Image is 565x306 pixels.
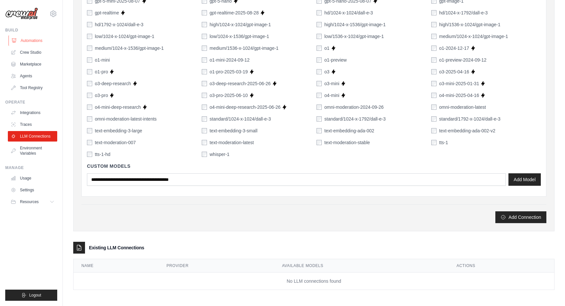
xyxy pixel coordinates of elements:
[439,92,479,99] label: o4-mini-2025-04-16
[202,57,207,63] input: o1-mini-2024-09-12
[324,21,386,28] label: high/1024-x-1536/gpt-image-1
[317,46,322,51] input: o1
[87,22,92,27] input: hd/1792-x-1024/dall-e-3
[431,69,437,74] input: o3-2025-04-16
[8,59,57,69] a: Marketplace
[95,21,144,28] label: hd/1792-x-1024/dall-e-3
[324,45,330,51] label: o1
[431,10,437,15] input: hd/1024-x-1792/dall-e-3
[202,140,207,145] input: text-moderation-latest
[202,46,207,51] input: medium/1536-x-1024/gpt-image-1
[95,45,164,51] label: medium/1024-x-1536/gpt-image-1
[317,93,322,98] input: o4-mini
[87,116,92,122] input: omni-moderation-latest-intents
[210,57,249,63] label: o1-mini-2024-09-12
[317,22,322,27] input: high/1024-x-1536/gpt-image-1
[95,80,131,87] label: o3-deep-research
[202,34,207,39] input: low/1024-x-1536/gpt-image-1
[317,10,322,15] input: hd/1024-x-1024/dall-e-3
[8,71,57,81] a: Agents
[324,92,339,99] label: o4-mini
[439,80,479,87] label: o3-mini-2025-01-31
[95,10,119,16] label: gpt-realtime
[317,34,322,39] input: low/1536-x-1024/gpt-image-1
[324,10,373,16] label: hd/1024-x-1024/dall-e-3
[74,273,554,290] td: No LLM connections found
[324,139,370,146] label: text-moderation-stable
[324,33,384,40] label: low/1536-x-1024/gpt-image-1
[439,10,488,16] label: hd/1024-x-1792/dall-e-3
[202,93,207,98] input: o3-pro-2025-06-10
[95,92,108,99] label: o3-pro
[202,10,207,15] input: gpt-realtime-2025-08-28
[87,34,92,39] input: low/1024-x-1024/gpt-image-1
[20,199,39,204] span: Resources
[317,105,322,110] input: omni-moderation-2024-09-26
[431,34,437,39] input: medium/1024-x-1024/gpt-image-1
[324,57,347,63] label: o1-preview
[202,81,207,86] input: o3-deep-research-2025-06-26
[210,10,259,16] label: gpt-realtime-2025-08-28
[89,244,144,251] h3: Existing LLM Connections
[8,143,57,159] a: Environment Variables
[210,139,254,146] label: text-moderation-latest
[439,116,501,122] label: standard/1792-x-1024/dall-e-3
[317,69,322,74] input: o3
[324,104,384,110] label: omni-moderation-2024-09-26
[210,127,257,134] label: text-embedding-3-small
[439,57,487,63] label: o1-preview-2024-09-12
[95,68,108,75] label: o1-pro
[159,259,274,273] th: Provider
[508,173,541,186] button: Add Model
[202,105,207,110] input: o4-mini-deep-research-2025-06-26
[95,104,141,110] label: o4-mini-deep-research
[431,57,437,63] input: o1-preview-2024-09-12
[74,259,159,273] th: Name
[210,151,230,158] label: whisper-1
[431,105,437,110] input: omni-moderation-latest
[431,46,437,51] input: o1-2024-12-17
[202,116,207,122] input: standard/1024-x-1024/dall-e-3
[87,46,92,51] input: medium/1024-x-1536/gpt-image-1
[202,128,207,133] input: text-embedding-3-small
[439,45,469,51] label: o1-2024-12-17
[5,28,57,33] div: Build
[87,69,92,74] input: o1-pro
[210,92,248,99] label: o3-pro-2025-06-10
[431,93,437,98] input: o4-mini-2025-04-16
[210,68,248,75] label: o1-pro-2025-03-19
[202,22,207,27] input: high/1024-x-1024/gpt-image-1
[95,127,142,134] label: text-embedding-3-large
[87,81,92,86] input: o3-deep-research
[317,57,322,63] input: o1-preview
[87,105,92,110] input: o4-mini-deep-research
[431,22,437,27] input: high/1536-x-1024/gpt-image-1
[8,119,57,130] a: Traces
[439,104,486,110] label: omni-moderation-latest
[431,81,437,86] input: o3-mini-2025-01-31
[5,8,38,20] img: Logo
[324,127,374,134] label: text-embedding-ada-002
[439,68,469,75] label: o3-2025-04-16
[439,33,508,40] label: medium/1024-x-1024/gpt-image-1
[8,47,57,58] a: Crew Studio
[449,259,554,273] th: Actions
[87,140,92,145] input: text-moderation-007
[87,93,92,98] input: o3-pro
[210,80,271,87] label: o3-deep-research-2025-06-26
[5,165,57,170] div: Manage
[29,293,41,298] span: Logout
[439,21,501,28] label: high/1536-x-1024/gpt-image-1
[210,33,269,40] label: low/1024-x-1536/gpt-image-1
[87,57,92,63] input: o1-mini
[8,131,57,142] a: LLM Connections
[5,100,57,105] div: Operate
[87,10,92,15] input: gpt-realtime
[95,139,136,146] label: text-moderation-007
[210,104,281,110] label: o4-mini-deep-research-2025-06-26
[95,33,154,40] label: low/1024-x-1024/gpt-image-1
[324,68,330,75] label: o3
[95,151,110,158] label: tts-1-hd
[8,83,57,93] a: Tool Registry
[324,116,386,122] label: standard/1024-x-1792/dall-e-3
